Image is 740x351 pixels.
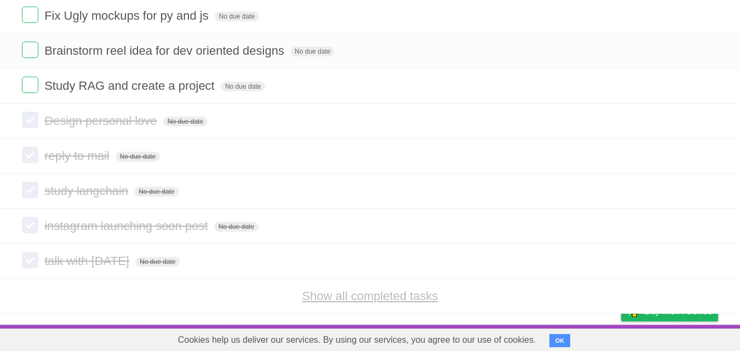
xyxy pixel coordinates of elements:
label: Done [22,182,38,198]
a: Show all completed tasks [302,289,438,303]
span: No due date [116,152,160,162]
a: Terms [570,327,594,348]
label: Done [22,252,38,268]
span: Cookies help us deliver our services. By using our services, you agree to our use of cookies. [167,329,547,351]
label: Done [22,42,38,58]
span: Design personal love [44,114,159,128]
span: Fix Ugly mockups for py and js [44,9,211,22]
span: reply to mail [44,149,112,163]
span: instagram launching soon post [44,219,210,233]
a: Suggest a feature [649,327,718,348]
span: No due date [135,257,180,267]
label: Done [22,77,38,93]
label: Done [22,7,38,23]
span: No due date [163,117,208,126]
label: Done [22,217,38,233]
span: talk with [DATE] [44,254,132,268]
button: OK [549,334,571,347]
span: No due date [290,47,335,56]
span: No due date [221,82,265,91]
span: Brainstorm reel idea for dev oriented designs [44,44,287,57]
span: Study RAG and create a project [44,79,217,93]
label: Done [22,112,38,128]
label: Done [22,147,38,163]
span: No due date [134,187,179,197]
a: About [475,327,498,348]
span: No due date [214,222,259,232]
span: Buy me a coffee [644,302,713,321]
span: study langchain [44,184,131,198]
span: No due date [215,11,259,21]
a: Developers [512,327,556,348]
a: Privacy [607,327,635,348]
